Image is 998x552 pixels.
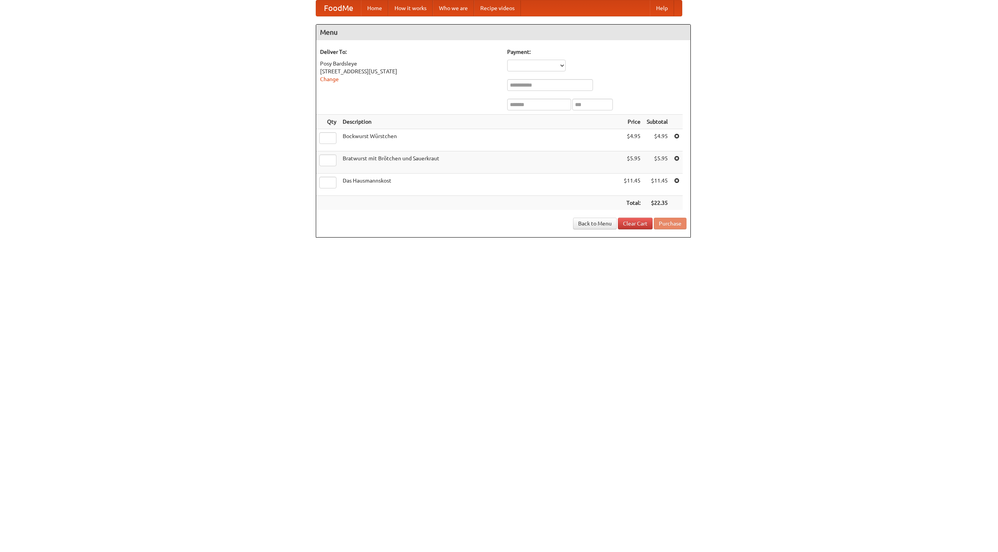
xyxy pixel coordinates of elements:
[621,115,644,129] th: Price
[340,129,621,151] td: Bockwurst Würstchen
[618,218,653,229] a: Clear Cart
[340,174,621,196] td: Das Hausmannskost
[316,25,690,40] h4: Menu
[621,151,644,174] td: $5.95
[361,0,388,16] a: Home
[316,115,340,129] th: Qty
[320,48,499,56] h5: Deliver To:
[644,115,671,129] th: Subtotal
[388,0,433,16] a: How it works
[316,0,361,16] a: FoodMe
[320,76,339,82] a: Change
[621,174,644,196] td: $11.45
[621,129,644,151] td: $4.95
[650,0,674,16] a: Help
[644,196,671,210] th: $22.35
[654,218,687,229] button: Purchase
[621,196,644,210] th: Total:
[573,218,617,229] a: Back to Menu
[433,0,474,16] a: Who we are
[644,129,671,151] td: $4.95
[340,115,621,129] th: Description
[644,174,671,196] td: $11.45
[340,151,621,174] td: Bratwurst mit Brötchen und Sauerkraut
[507,48,687,56] h5: Payment:
[320,67,499,75] div: [STREET_ADDRESS][US_STATE]
[644,151,671,174] td: $5.95
[474,0,521,16] a: Recipe videos
[320,60,499,67] div: Posy Bardsleye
